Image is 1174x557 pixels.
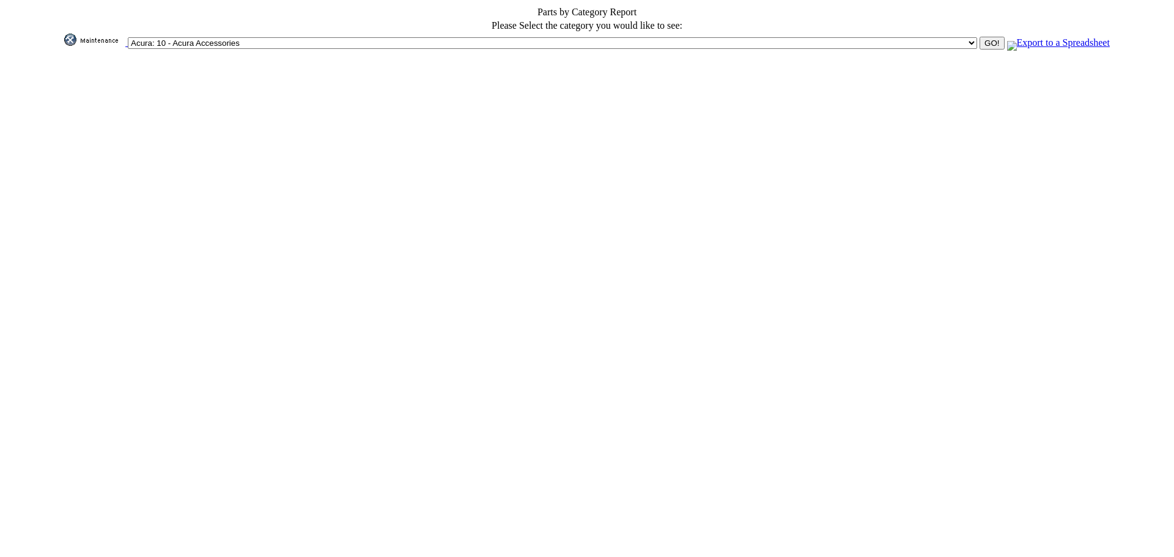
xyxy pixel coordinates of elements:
td: Please Select the category you would like to see: [64,20,1110,32]
img: maint.gif [64,34,125,46]
img: MSExcel.jpg [1007,41,1017,51]
td: Parts by Category Report [64,6,1110,18]
input: GO! [980,37,1004,50]
a: Export to a Spreadsheet [1007,37,1110,48]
